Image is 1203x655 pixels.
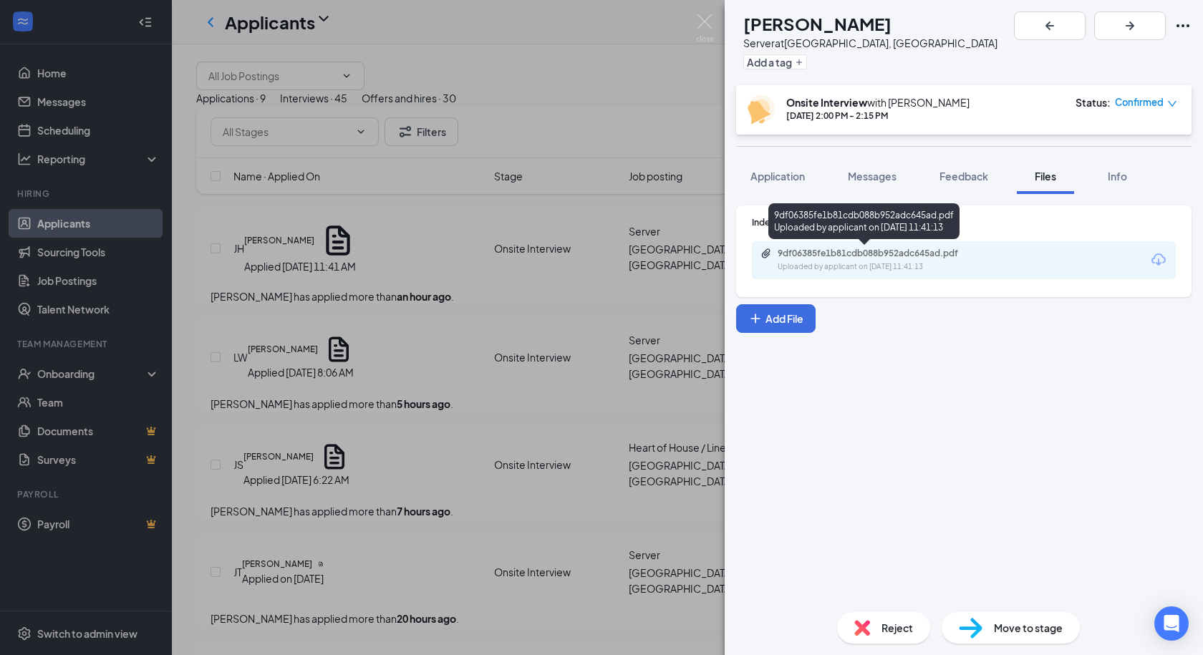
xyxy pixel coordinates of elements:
[994,620,1063,636] span: Move to stage
[760,248,992,273] a: Paperclip9df06385fe1b81cdb088b952adc645ad.pdfUploaded by applicant on [DATE] 11:41:13
[743,36,997,50] div: Server at [GEOGRAPHIC_DATA], [GEOGRAPHIC_DATA]
[778,248,978,259] div: 9df06385fe1b81cdb088b952adc645ad.pdf
[736,304,816,333] button: Add FilePlus
[1121,17,1139,34] svg: ArrowRight
[1154,606,1189,641] div: Open Intercom Messenger
[743,11,892,36] h1: [PERSON_NAME]
[795,58,803,67] svg: Plus
[748,311,763,326] svg: Plus
[1150,251,1167,268] svg: Download
[786,96,867,109] b: Onsite Interview
[1035,170,1056,183] span: Files
[1094,11,1166,40] button: ArrowRight
[778,261,992,273] div: Uploaded by applicant on [DATE] 11:41:13
[786,95,970,110] div: with [PERSON_NAME]
[1014,11,1086,40] button: ArrowLeftNew
[939,170,988,183] span: Feedback
[1041,17,1058,34] svg: ArrowLeftNew
[760,248,772,259] svg: Paperclip
[750,170,805,183] span: Application
[881,620,913,636] span: Reject
[768,203,960,239] div: 9df06385fe1b81cdb088b952adc645ad.pdf Uploaded by applicant on [DATE] 11:41:13
[1174,17,1192,34] svg: Ellipses
[848,170,897,183] span: Messages
[752,216,1176,228] div: Indeed Resume
[786,110,970,122] div: [DATE] 2:00 PM - 2:15 PM
[1076,95,1111,110] div: Status :
[1167,99,1177,109] span: down
[743,54,807,69] button: PlusAdd a tag
[1115,95,1164,110] span: Confirmed
[1108,170,1127,183] span: Info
